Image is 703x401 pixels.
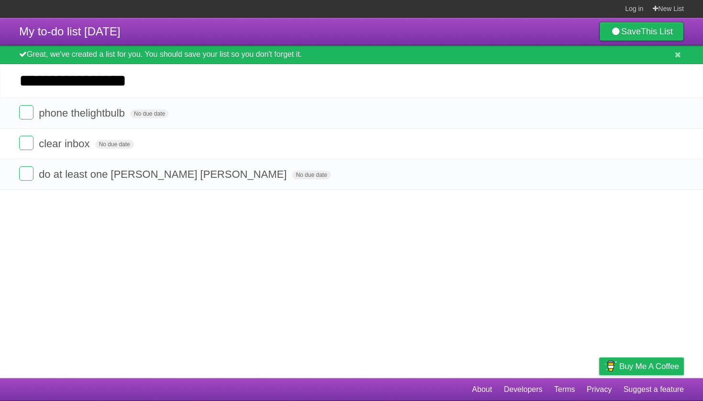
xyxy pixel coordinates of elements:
[19,105,33,119] label: Done
[641,27,673,36] b: This List
[504,380,542,399] a: Developers
[130,109,169,118] span: No due date
[39,107,127,119] span: phone thelightbulb
[587,380,612,399] a: Privacy
[95,140,134,149] span: No due date
[19,166,33,181] label: Done
[599,22,684,41] a: SaveThis List
[472,380,492,399] a: About
[554,380,575,399] a: Terms
[624,380,684,399] a: Suggest a feature
[39,168,289,180] span: do at least one [PERSON_NAME] [PERSON_NAME]
[604,358,617,374] img: Buy me a coffee
[619,358,679,375] span: Buy me a coffee
[19,136,33,150] label: Done
[292,171,331,179] span: No due date
[599,358,684,375] a: Buy me a coffee
[39,138,92,150] span: clear inbox
[19,25,121,38] span: My to-do list [DATE]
